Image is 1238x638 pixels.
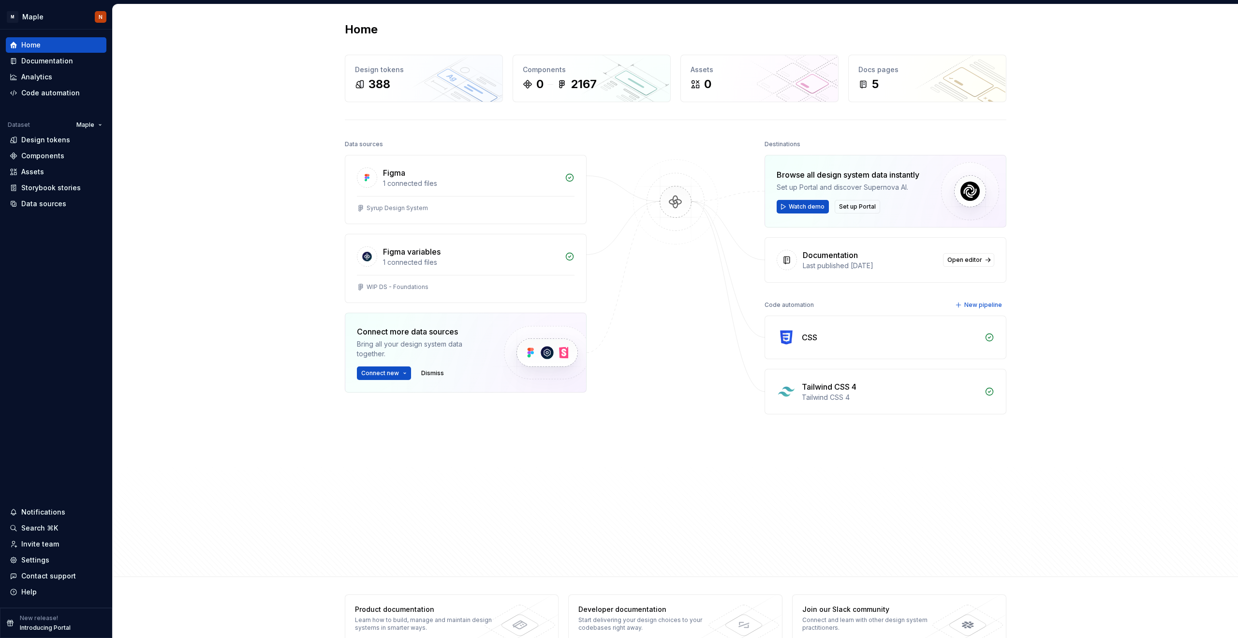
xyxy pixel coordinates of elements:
[21,40,41,50] div: Home
[6,164,106,180] a: Assets
[6,584,106,600] button: Help
[357,326,487,337] div: Connect more data sources
[21,135,70,145] div: Design tokens
[872,76,879,92] div: 5
[357,339,487,359] div: Bring all your design system data together.
[355,65,493,75] div: Design tokens
[417,366,448,380] button: Dismiss
[383,167,405,179] div: Figma
[952,298,1006,312] button: New pipeline
[6,196,106,212] a: Data sources
[802,381,856,393] div: Tailwind CSS 4
[680,55,839,102] a: Assets0
[383,258,559,267] div: 1 connected files
[345,22,378,37] h2: Home
[383,246,441,258] div: Figma variables
[6,85,106,101] a: Code automation
[2,6,110,27] button: MMapleN
[357,366,411,380] button: Connect new
[21,571,76,581] div: Contact support
[802,605,943,614] div: Join our Slack community
[72,118,106,132] button: Maple
[571,76,597,92] div: 2167
[345,155,587,224] a: Figma1 connected filesSyrup Design System
[789,203,825,211] span: Watch demo
[6,180,106,196] a: Storybook stories
[21,555,49,565] div: Settings
[513,55,671,102] a: Components02167
[6,504,106,520] button: Notifications
[345,55,503,102] a: Design tokens388
[536,76,544,92] div: 0
[943,253,994,267] a: Open editor
[802,393,979,402] div: Tailwind CSS 4
[803,249,858,261] div: Documentation
[21,587,37,597] div: Help
[21,151,64,161] div: Components
[20,624,71,632] p: Introducing Portal
[7,11,18,23] div: M
[21,88,80,98] div: Code automation
[964,301,1002,309] span: New pipeline
[383,179,559,188] div: 1 connected files
[355,616,496,632] div: Learn how to build, manage and maintain design systems in smarter ways.
[21,539,59,549] div: Invite team
[361,369,399,377] span: Connect new
[6,552,106,568] a: Settings
[21,56,73,66] div: Documentation
[765,137,800,151] div: Destinations
[777,182,919,192] div: Set up Portal and discover Supernova AI.
[21,199,66,209] div: Data sources
[839,203,876,211] span: Set up Portal
[345,234,587,303] a: Figma variables1 connected filesWIP DS - Foundations
[99,13,103,21] div: N
[691,65,828,75] div: Assets
[345,137,383,151] div: Data sources
[21,523,58,533] div: Search ⌘K
[704,76,711,92] div: 0
[355,605,496,614] div: Product documentation
[6,37,106,53] a: Home
[765,298,814,312] div: Code automation
[777,169,919,181] div: Browse all design system data instantly
[21,167,44,177] div: Assets
[6,536,106,552] a: Invite team
[21,183,81,193] div: Storybook stories
[6,69,106,85] a: Analytics
[802,616,943,632] div: Connect and learn with other design system practitioners.
[367,283,428,291] div: WIP DS - Foundations
[20,614,58,622] p: New release!
[22,12,44,22] div: Maple
[802,332,817,343] div: CSS
[8,121,30,129] div: Dataset
[421,369,444,377] span: Dismiss
[848,55,1006,102] a: Docs pages5
[21,507,65,517] div: Notifications
[6,568,106,584] button: Contact support
[835,200,880,213] button: Set up Portal
[6,53,106,69] a: Documentation
[6,520,106,536] button: Search ⌘K
[523,65,661,75] div: Components
[777,200,829,213] button: Watch demo
[21,72,52,82] div: Analytics
[947,256,982,264] span: Open editor
[367,204,428,212] div: Syrup Design System
[368,76,390,92] div: 388
[76,121,94,129] span: Maple
[6,132,106,148] a: Design tokens
[578,616,719,632] div: Start delivering your design choices to your codebases right away.
[803,261,937,271] div: Last published [DATE]
[858,65,996,75] div: Docs pages
[6,148,106,164] a: Components
[578,605,719,614] div: Developer documentation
